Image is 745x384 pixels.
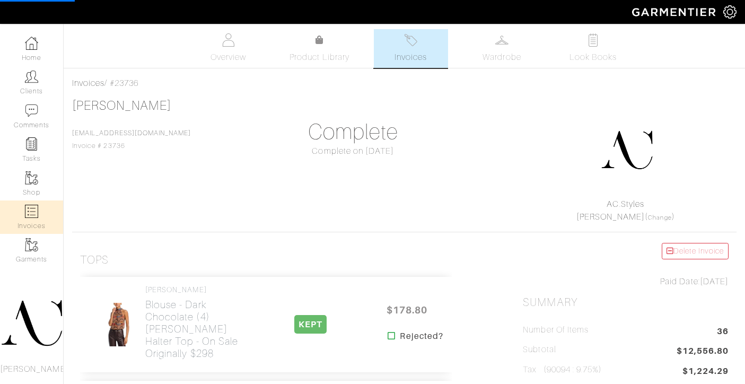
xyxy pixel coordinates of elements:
[523,296,729,309] h2: Summary
[483,51,521,64] span: Wardrobe
[283,34,357,64] a: Product Library
[145,285,250,360] a: [PERSON_NAME] Blouse - Dark Chocolate (4)[PERSON_NAME] Halter Top - On sale originally $298
[495,33,509,47] img: wardrobe-487a4870c1b7c33e795ec22d11cfc2ed9d08956e64fb3008fe2437562e282088.svg
[717,325,729,339] span: 36
[375,299,439,321] span: $178.80
[523,275,729,288] div: [DATE]
[586,33,600,47] img: todo-9ac3debb85659649dc8f770b8b6100bb5dab4b48dedcbae339e5042a72dfd3cc.svg
[627,3,723,21] img: garmentier-logo-header-white-b43fb05a5012e4ada735d5af1a66efaba907eab6374d6393d1fbf88cb4ef424d.png
[72,78,104,88] a: Invoices
[576,212,645,222] a: [PERSON_NAME]
[395,51,427,64] span: Invoices
[660,277,700,286] span: Paid Date:
[294,315,327,334] span: KEPT
[80,254,109,267] h3: Tops
[404,33,417,47] img: orders-27d20c2124de7fd6de4e0e44c1d41de31381a507db9b33961299e4e07d508b8c.svg
[523,365,602,375] h5: Tax (90094 : 9.75%)
[145,299,250,360] h2: Blouse - Dark Chocolate (4) [PERSON_NAME] Halter Top - On sale originally $298
[723,5,737,19] img: gear-icon-white-bd11855cb880d31180b6d7d6211b90ccbf57a29d726f0c71d8c61bd08dd39cc2.png
[374,29,448,68] a: Invoices
[25,171,38,185] img: garments-icon-b7da505a4dc4fd61783c78ac3ca0ef83fa9d6f193b1c9dc38574b1d14d53ca28.png
[569,51,617,64] span: Look Books
[662,243,729,259] a: Delete Invoice
[211,51,246,64] span: Overview
[600,124,653,177] img: DupYt8CPKc6sZyAt3svX5Z74.png
[25,205,38,218] img: orders-icon-0abe47150d42831381b5fb84f609e132dff9fe21cb692f30cb5eec754e2cba89.png
[400,330,443,343] strong: Rejected?
[72,129,191,150] span: Invoice # 23736
[25,238,38,251] img: garments-icon-b7da505a4dc4fd61783c78ac3ca0ef83fa9d6f193b1c9dc38574b1d14d53ca28.png
[556,29,630,68] a: Look Books
[72,77,737,90] div: / #23736
[72,129,191,137] a: [EMAIL_ADDRESS][DOMAIN_NAME]
[72,99,171,112] a: [PERSON_NAME]
[25,70,38,83] img: clients-icon-6bae9207a08558b7cb47a8932f037763ab4055f8c8b6bfacd5dc20c3e0201464.png
[101,302,137,347] img: NUv6H53DjS8C67EYQA6fexia
[250,119,456,145] h1: Complete
[677,345,729,359] span: $12,556.80
[145,285,250,294] h4: [PERSON_NAME]
[682,365,729,378] span: $1,224.29
[523,345,556,355] h5: Subtotal
[25,137,38,151] img: reminder-icon-8004d30b9f0a5d33ae49ab947aed9ed385cf756f9e5892f1edd6e32f2345188e.png
[607,199,644,209] a: AC.Styles
[250,145,456,158] div: Complete on [DATE]
[290,51,349,64] span: Product Library
[25,104,38,117] img: comment-icon-a0a6a9ef722e966f86d9cbdc48e553b5cf19dbc54f86b18d962a5391bc8f6eb6.png
[191,29,266,68] a: Overview
[25,37,38,50] img: dashboard-icon-dbcd8f5a0b271acd01030246c82b418ddd0df26cd7fceb0bd07c9910d44c42f6.png
[523,325,589,335] h5: Number of Items
[465,29,539,68] a: Wardrobe
[222,33,235,47] img: basicinfo-40fd8af6dae0f16599ec9e87c0ef1c0a1fdea2edbe929e3d69a839185d80c458.svg
[527,198,724,223] div: ( )
[648,214,671,221] a: Change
